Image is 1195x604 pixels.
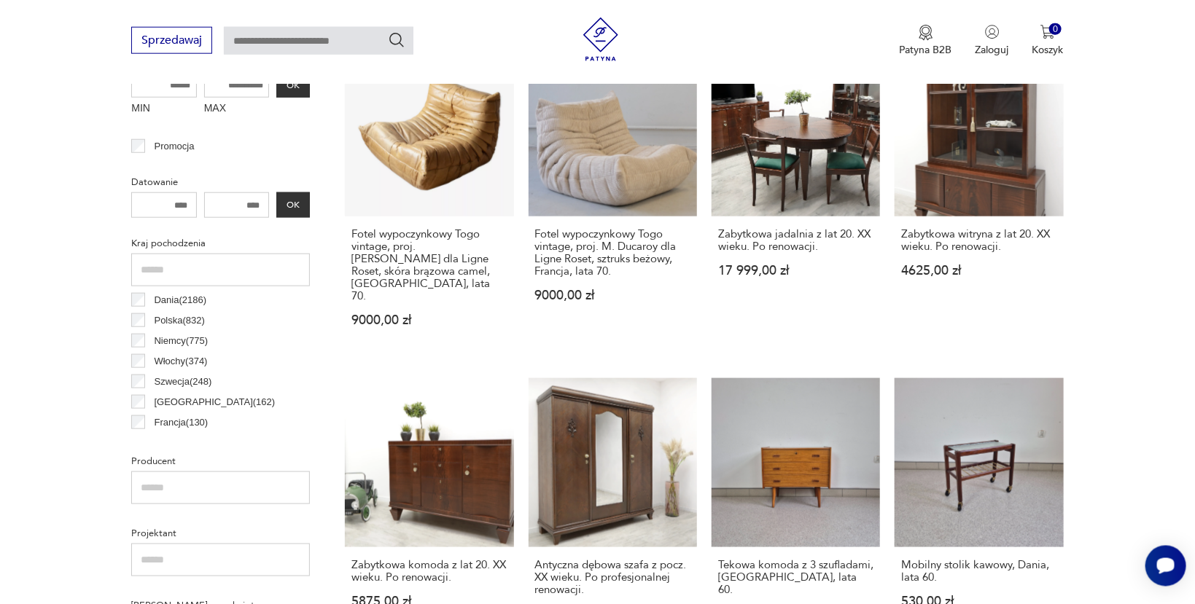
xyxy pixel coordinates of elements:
p: Czechy ( 117 ) [155,435,209,451]
p: 9000,00 zł [535,289,690,302]
p: Francja ( 130 ) [155,415,209,431]
img: Ikonka użytkownika [985,25,1000,39]
h3: Zabytkowa komoda z lat 20. XX wieku. Po renowacji. [351,559,507,584]
a: Sprzedawaj [131,36,212,47]
h3: Mobilny stolik kawowy, Dania, lata 60. [901,559,1056,584]
img: Ikona koszyka [1040,25,1055,39]
p: 4625,00 zł [901,264,1056,277]
p: Producent [131,453,310,469]
p: Niemcy ( 775 ) [155,333,209,349]
a: Ikona medaluPatyna B2B [900,25,952,57]
p: Zaloguj [976,43,1009,57]
p: Szwecja ( 248 ) [155,374,212,390]
h3: Fotel wypoczynkowy Togo vintage, proj. M. Ducaroy dla Ligne Roset, sztruks beżowy, Francja, lata 70. [535,228,690,278]
p: Koszyk [1032,43,1064,57]
p: 17 999,00 zł [718,264,873,277]
button: Patyna B2B [900,25,952,57]
p: Datowanie [131,174,310,190]
h3: Zabytkowa jadalnia z lat 20. XX wieku. Po renowacji. [718,228,873,253]
button: Szukaj [388,31,405,49]
p: [GEOGRAPHIC_DATA] ( 162 ) [155,394,276,410]
iframe: Smartsupp widget button [1145,546,1186,587]
p: Polska ( 832 ) [155,313,205,329]
img: Patyna - sklep z meblami i dekoracjami vintage [579,17,623,61]
button: Sprzedawaj [131,27,212,54]
a: KlasykFotel wypoczynkowy Togo vintage, proj. M. Ducaroy dla Ligne Roset, sztruks beżowy, Francja,... [529,48,697,355]
div: 0 [1049,23,1062,36]
h3: Antyczna dębowa szafa z pocz. XX wieku. Po profesjonalnej renowacji. [535,559,690,596]
button: 0Koszyk [1032,25,1064,57]
h3: Zabytkowa witryna z lat 20. XX wieku. Po renowacji. [901,228,1056,253]
p: Kraj pochodzenia [131,235,310,251]
p: Projektant [131,525,310,541]
a: Zabytkowa jadalnia z lat 20. XX wieku. Po renowacji.Zabytkowa jadalnia z lat 20. XX wieku. Po ren... [712,48,880,355]
p: Włochy ( 374 ) [155,353,208,369]
button: OK [276,72,310,98]
p: Dania ( 2186 ) [155,292,207,308]
p: 9000,00 zł [351,314,507,326]
p: Promocja [155,138,195,154]
img: Ikona medalu [919,25,933,41]
h3: Fotel wypoczynkowy Togo vintage, proj. [PERSON_NAME] dla Ligne Roset, skóra brązowa camel, [GEOGR... [351,228,507,302]
button: Zaloguj [976,25,1009,57]
label: MIN [131,98,197,121]
h3: Tekowa komoda z 3 szufladami, [GEOGRAPHIC_DATA], lata 60. [718,559,873,596]
a: KlasykFotel wypoczynkowy Togo vintage, proj. M. Ducaroy dla Ligne Roset, skóra brązowa camel, Fra... [345,48,513,355]
p: Patyna B2B [900,43,952,57]
label: MAX [204,98,270,121]
a: Zabytkowa witryna z lat 20. XX wieku. Po renowacji.Zabytkowa witryna z lat 20. XX wieku. Po renow... [895,48,1063,355]
button: OK [276,192,310,218]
